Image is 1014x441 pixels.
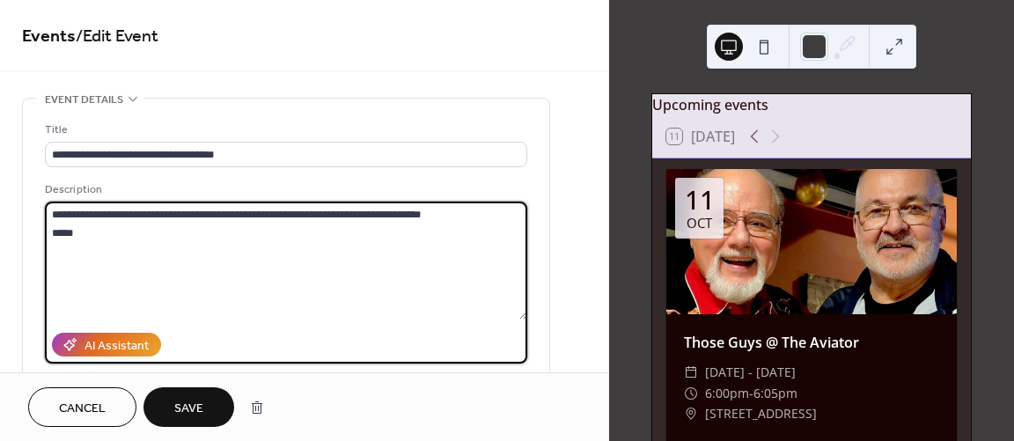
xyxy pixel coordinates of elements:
span: Save [174,400,203,418]
span: Event details [45,91,123,109]
div: Those Guys @ The Aviator [666,332,957,353]
div: ​ [684,403,698,424]
div: ​ [684,362,698,383]
div: 11 [685,187,715,213]
span: / Edit Event [76,19,158,54]
button: Cancel [28,387,136,427]
span: 6:00pm [705,383,749,404]
span: Cancel [59,400,106,418]
div: Upcoming events [652,94,971,115]
button: Save [143,387,234,427]
a: Events [22,19,76,54]
span: [DATE] - [DATE] [705,362,796,383]
div: Oct [687,217,712,230]
span: - [749,383,753,404]
button: AI Assistant [52,333,161,356]
span: [STREET_ADDRESS] [705,403,817,424]
div: Description [45,180,524,199]
div: Title [45,121,524,139]
div: AI Assistant [84,337,149,356]
div: ​ [684,383,698,404]
span: 6:05pm [753,383,797,404]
